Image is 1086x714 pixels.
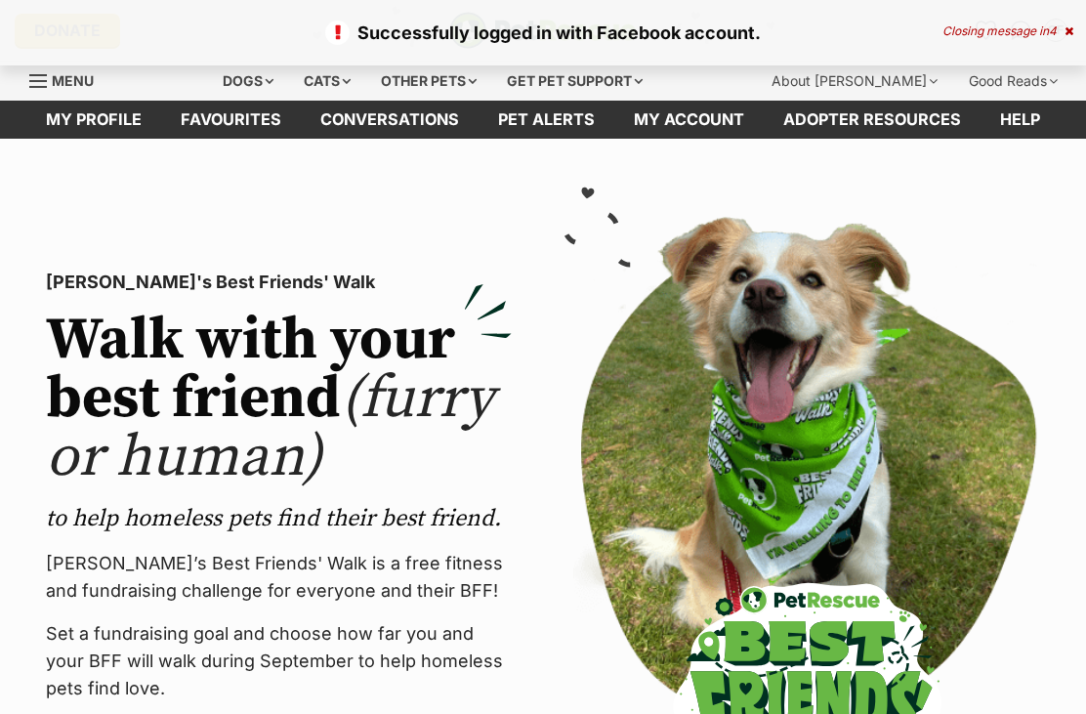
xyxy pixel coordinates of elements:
[301,101,479,139] a: conversations
[46,312,512,487] h2: Walk with your best friend
[614,101,764,139] a: My account
[955,62,1071,101] div: Good Reads
[46,550,512,605] p: [PERSON_NAME]’s Best Friends' Walk is a free fitness and fundraising challenge for everyone and t...
[26,101,161,139] a: My profile
[29,62,107,97] a: Menu
[758,62,951,101] div: About [PERSON_NAME]
[367,62,490,101] div: Other pets
[764,101,981,139] a: Adopter resources
[46,362,494,494] span: (furry or human)
[52,72,94,89] span: Menu
[479,101,614,139] a: Pet alerts
[46,503,512,534] p: to help homeless pets find their best friend.
[46,620,512,702] p: Set a fundraising goal and choose how far you and your BFF will walk during September to help hom...
[981,101,1060,139] a: Help
[290,62,364,101] div: Cats
[209,62,287,101] div: Dogs
[493,62,656,101] div: Get pet support
[46,269,512,296] p: [PERSON_NAME]'s Best Friends' Walk
[161,101,301,139] a: Favourites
